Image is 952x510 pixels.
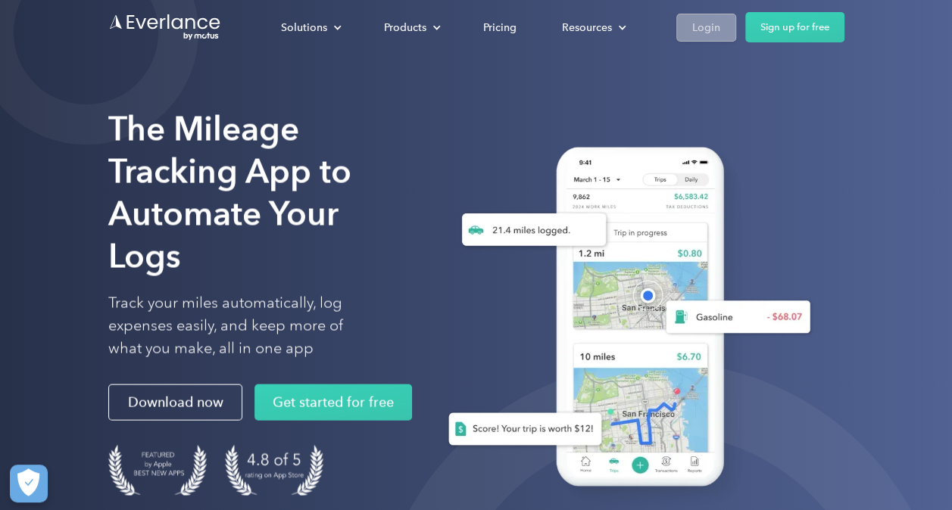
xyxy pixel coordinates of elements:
[281,18,327,37] div: Solutions
[10,465,48,502] button: Cookies Settings
[384,18,426,37] div: Products
[468,14,532,41] a: Pricing
[108,292,379,360] p: Track your miles automatically, log expenses easily, and keep more of what you make, all in one app
[369,14,453,41] div: Products
[108,445,207,496] img: Badge for Featured by Apple Best New Apps
[225,445,323,496] img: 4.9 out of 5 stars on the app store
[108,109,351,276] strong: The Mileage Tracking App to Automate Your Logs
[108,384,242,421] a: Download now
[108,13,222,42] a: Go to homepage
[483,18,517,37] div: Pricing
[692,18,720,37] div: Login
[266,14,354,41] div: Solutions
[676,14,736,42] a: Login
[547,14,638,41] div: Resources
[254,384,412,421] a: Get started for free
[562,18,612,37] div: Resources
[745,12,844,42] a: Sign up for free
[424,132,822,509] img: Everlance, mileage tracker app, expense tracking app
